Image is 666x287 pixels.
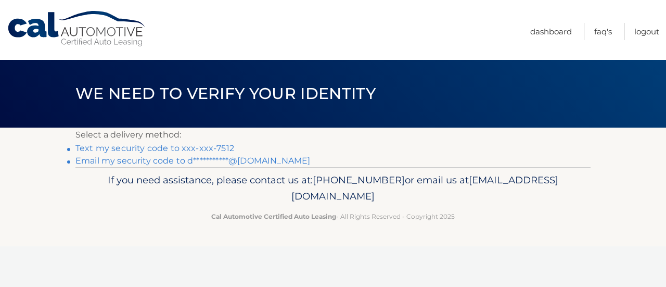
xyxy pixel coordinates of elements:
[530,23,572,40] a: Dashboard
[75,128,591,142] p: Select a delivery method:
[211,213,336,220] strong: Cal Automotive Certified Auto Leasing
[634,23,659,40] a: Logout
[82,172,584,205] p: If you need assistance, please contact us at: or email us at
[313,174,405,186] span: [PHONE_NUMBER]
[82,211,584,222] p: - All Rights Reserved - Copyright 2025
[594,23,612,40] a: FAQ's
[75,84,376,103] span: We need to verify your identity
[7,10,147,47] a: Cal Automotive
[75,143,234,153] a: Text my security code to xxx-xxx-7512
